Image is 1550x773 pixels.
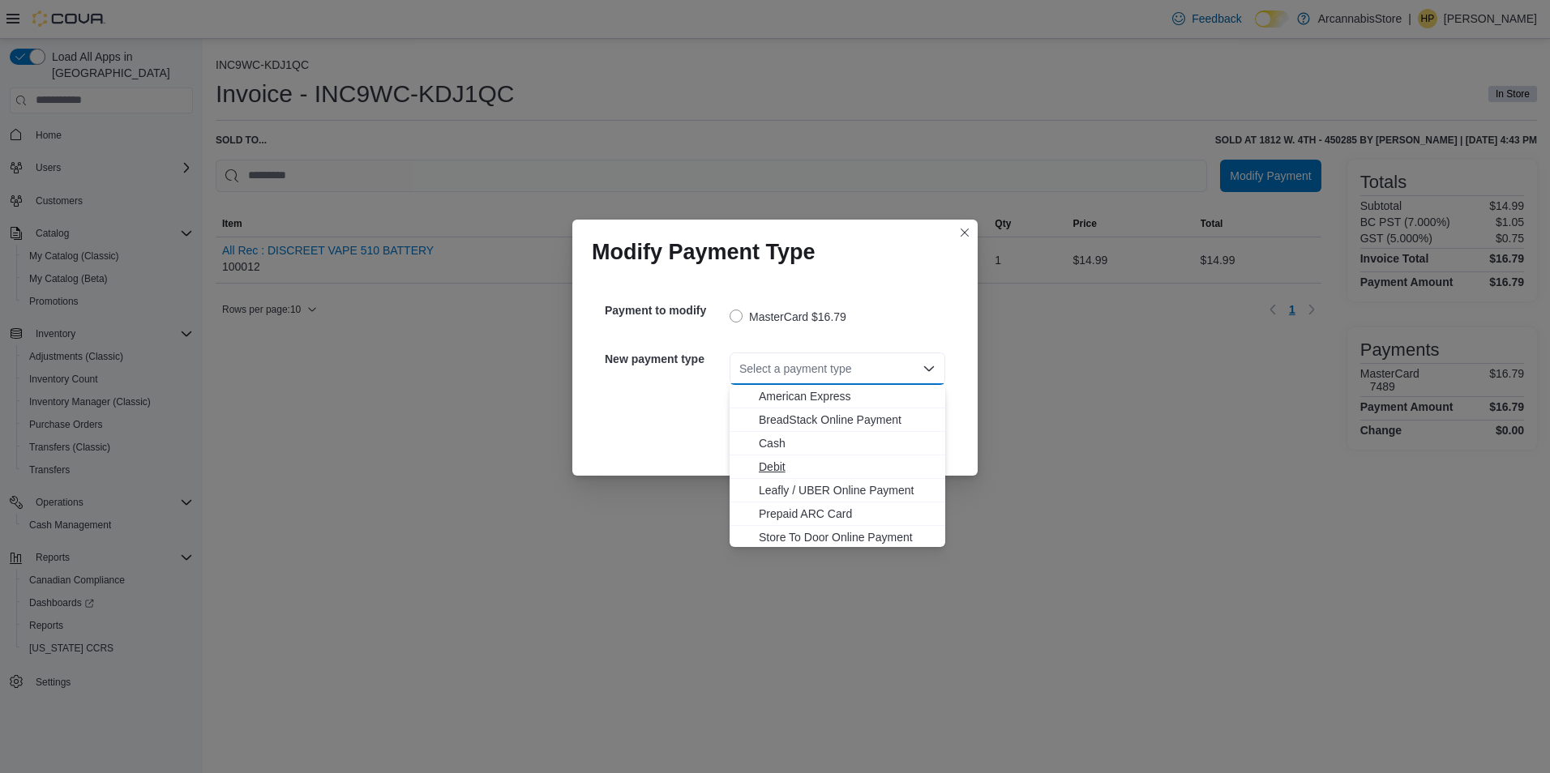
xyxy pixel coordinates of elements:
[759,459,936,475] span: Debit
[759,412,936,428] span: BreadStack Online Payment
[592,239,816,265] h1: Modify Payment Type
[730,526,945,549] button: Store To Door Online Payment
[730,385,945,573] div: Choose from the following options
[759,506,936,522] span: Prepaid ARC Card
[730,385,945,408] button: American Express
[730,479,945,502] button: Leafly / UBER Online Payment
[759,529,936,545] span: Store To Door Online Payment
[759,388,936,404] span: American Express
[730,408,945,432] button: BreadStack Online Payment
[605,343,726,375] h5: New payment type
[759,435,936,451] span: Cash
[730,455,945,479] button: Debit
[730,307,846,327] label: MasterCard $16.79
[955,223,974,242] button: Closes this modal window
[923,362,936,375] button: Close list of options
[759,482,936,498] span: Leafly / UBER Online Payment
[730,432,945,455] button: Cash
[605,294,726,327] h5: Payment to modify
[730,502,945,526] button: Prepaid ARC Card
[739,359,741,378] input: Accessible screen reader label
